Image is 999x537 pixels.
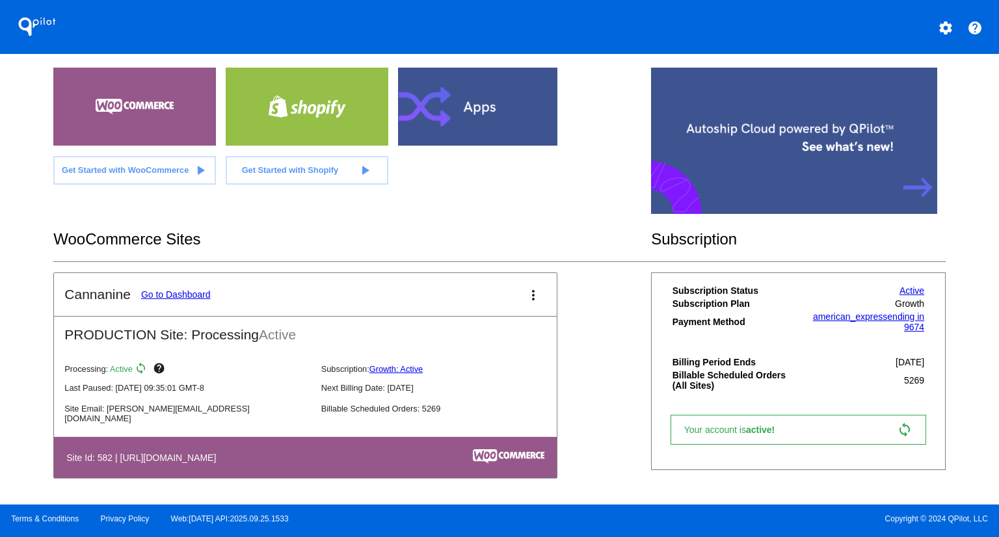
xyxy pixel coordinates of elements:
span: american_express [813,311,887,322]
h4: Site Id: 582 | [URL][DOMAIN_NAME] [66,452,222,463]
span: Your account is [684,425,788,435]
a: Web:[DATE] API:2025.09.25.1533 [171,514,289,523]
mat-icon: help [153,362,168,378]
th: Subscription Status [672,285,799,296]
a: Go to Dashboard [141,289,211,300]
h2: PRODUCTION Site: Processing [54,317,557,343]
th: Billing Period Ends [672,356,799,368]
a: Growth: Active [369,364,423,374]
th: Billable Scheduled Orders (All Sites) [672,369,799,391]
h2: WooCommerce Sites [53,230,651,248]
p: Next Billing Date: [DATE] [321,383,567,393]
a: Get Started with WooCommerce [53,156,216,185]
h2: Subscription [651,230,946,248]
span: active! [746,425,781,435]
p: Site Email: [PERSON_NAME][EMAIL_ADDRESS][DOMAIN_NAME] [64,404,310,423]
mat-icon: sync [897,422,912,438]
span: Active [110,364,133,374]
span: Active [259,327,296,342]
p: Billable Scheduled Orders: 5269 [321,404,567,413]
a: Terms & Conditions [11,514,79,523]
span: [DATE] [896,357,924,367]
p: Processing: [64,362,310,378]
span: Get Started with Shopify [242,165,339,175]
a: american_expressending in 9674 [813,311,924,332]
h2: Cannanine [64,287,131,302]
span: Copyright © 2024 QPilot, LLC [511,514,988,523]
mat-icon: more_vert [526,287,541,303]
h1: QPilot [11,14,63,40]
a: Get Started with Shopify [226,156,388,185]
mat-icon: play_arrow [193,163,208,178]
a: Your account isactive! sync [671,415,926,445]
span: Growth [895,298,924,309]
mat-icon: help [967,20,983,36]
img: c53aa0e5-ae75-48aa-9bee-956650975ee5 [473,449,544,464]
a: Active [899,285,924,296]
p: Last Paused: [DATE] 09:35:01 GMT-8 [64,383,310,393]
th: Subscription Plan [672,298,799,309]
a: Privacy Policy [101,514,150,523]
mat-icon: settings [938,20,953,36]
mat-icon: play_arrow [357,163,373,178]
th: Payment Method [672,311,799,333]
p: Subscription: [321,364,567,374]
mat-icon: sync [135,362,150,378]
span: Get Started with WooCommerce [62,165,189,175]
span: 5269 [904,375,924,386]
